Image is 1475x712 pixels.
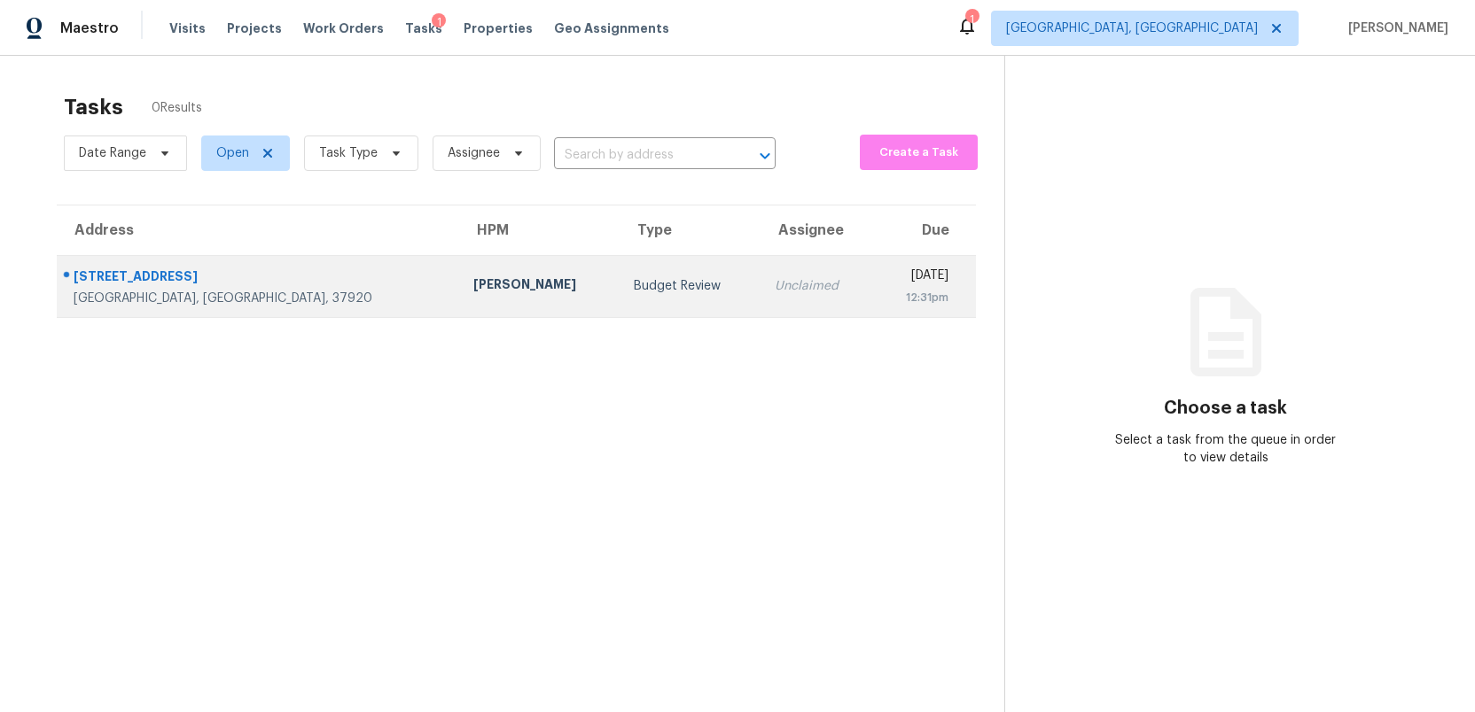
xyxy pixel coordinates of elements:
span: Assignee [448,144,500,162]
div: [STREET_ADDRESS] [74,267,445,290]
div: 12:31pm [887,289,948,306]
div: [DATE] [887,267,948,289]
div: [PERSON_NAME] [473,275,605,298]
span: Maestro [60,19,119,37]
span: [PERSON_NAME] [1341,19,1448,37]
div: 1 [432,13,446,31]
span: Geo Assignments [554,19,669,37]
span: [GEOGRAPHIC_DATA], [GEOGRAPHIC_DATA] [1006,19,1258,37]
span: Create a Task [869,143,969,163]
th: Type [620,205,761,255]
div: [GEOGRAPHIC_DATA], [GEOGRAPHIC_DATA], 37920 [74,290,445,307]
span: Open [216,144,249,162]
div: 1 [965,11,978,28]
input: Search by address [554,142,726,169]
span: Work Orders [303,19,384,37]
th: Assignee [761,205,873,255]
div: Unclaimed [775,277,859,295]
th: Due [873,205,976,255]
h2: Tasks [64,98,123,116]
span: Task Type [319,144,378,162]
th: Address [57,205,459,255]
h3: Choose a task [1164,399,1287,417]
span: Properties [464,19,533,37]
button: Create a Task [860,135,978,170]
span: 0 Results [152,99,202,117]
button: Open [753,143,777,168]
span: Tasks [405,22,442,35]
div: Budget Review [634,277,746,295]
span: Date Range [79,144,146,162]
span: Visits [169,19,206,37]
th: HPM [459,205,620,255]
div: Select a task from the queue in order to view details [1115,431,1336,467]
span: Projects [227,19,282,37]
